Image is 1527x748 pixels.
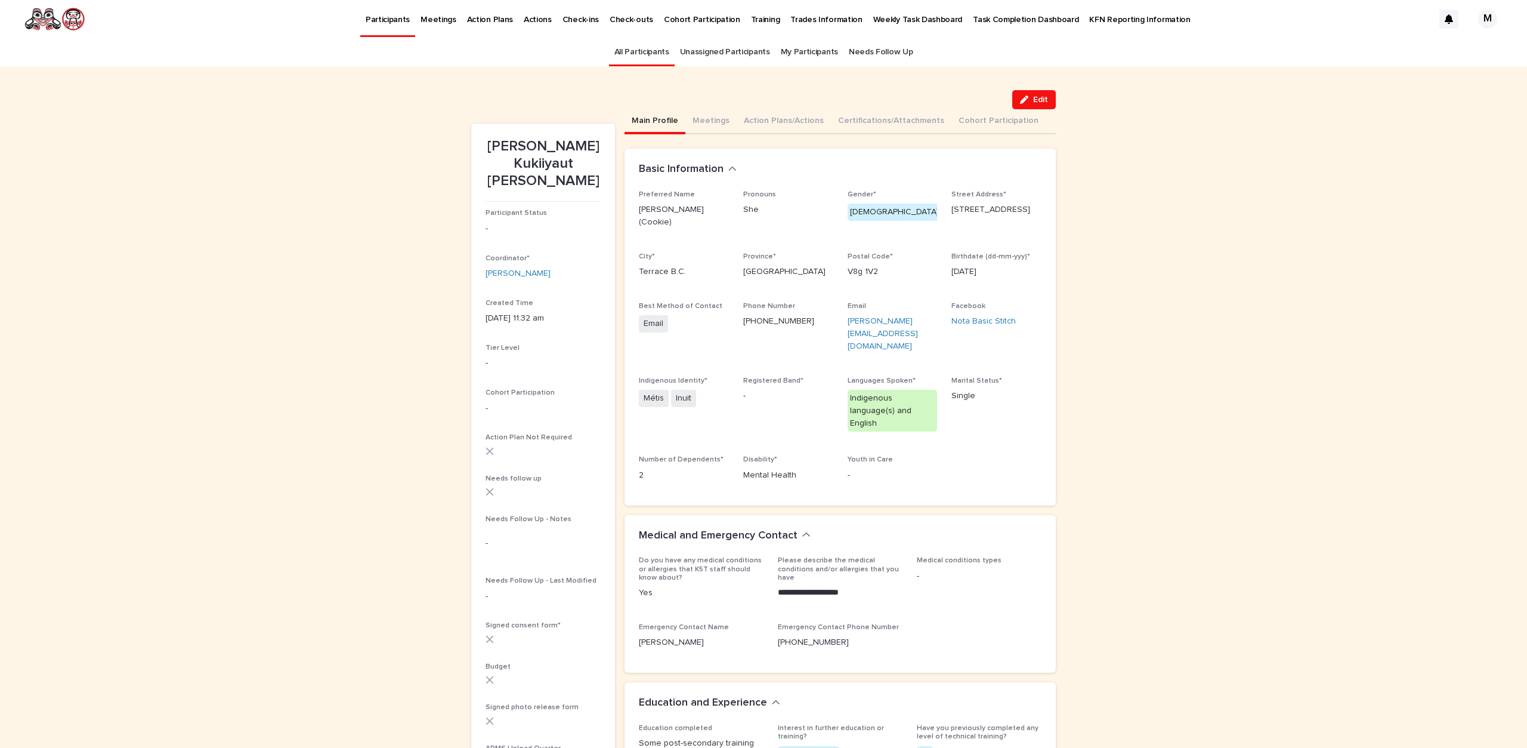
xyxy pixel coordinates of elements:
[848,377,916,384] span: Languages Spoken*
[848,317,918,350] a: [PERSON_NAME][EMAIL_ADDRESS][DOMAIN_NAME]
[1012,90,1056,109] button: Edit
[737,109,831,134] button: Action Plans/Actions
[639,697,767,710] h2: Education and Experience
[486,590,601,603] p: -
[671,390,696,407] span: Inuit
[848,456,893,463] span: Youth in Care
[486,255,530,262] span: Coordinator*
[639,557,762,581] span: Do you have any medical conditions or allergies that K5T staff should know about?
[685,109,737,134] button: Meetings
[639,636,763,649] p: [PERSON_NAME]
[743,204,833,216] p: She
[486,210,547,217] span: Participant Status
[951,317,1016,325] a: Nota Basic Stitch
[486,516,571,523] span: Needs Follow Up - Notes
[951,266,1041,278] p: [DATE]
[848,253,893,260] span: Postal Code*
[486,138,601,189] p: [PERSON_NAME] Kukiiyaut [PERSON_NAME]
[743,253,776,260] span: Province*
[486,402,601,415] p: -
[639,163,724,176] h2: Basic Information
[639,697,780,710] button: Education and Experience
[486,663,511,670] span: Budget
[951,377,1002,384] span: Marital Status*
[951,109,1046,134] button: Cohort Participation
[743,456,777,463] span: Disability*
[1478,10,1497,29] div: M
[486,434,572,441] span: Action Plan Not Required
[743,317,814,325] a: [PHONE_NUMBER]
[639,390,669,407] span: Métis
[849,38,913,66] a: Needs Follow Up
[917,570,1041,583] p: -
[486,267,551,280] a: [PERSON_NAME]
[639,253,655,260] span: City*
[486,312,601,325] p: [DATE] 11:32 am
[486,704,579,711] span: Signed photo release form
[639,266,729,278] p: Terrace B.C.
[639,191,695,198] span: Preferred Name
[831,109,951,134] button: Certifications/Attachments
[848,191,876,198] span: Gender*
[639,377,707,384] span: Indigenous Identity*
[743,469,833,482] p: Mental Health
[24,7,85,31] img: rNyI97lYS1uoOg9yXW8k
[639,204,729,229] p: [PERSON_NAME] (Cookie)
[951,390,1041,402] p: Single
[486,300,533,307] span: Created Time
[848,266,938,278] p: V8g 1V2
[848,204,941,221] div: [DEMOGRAPHIC_DATA]
[639,725,712,732] span: Education completed
[639,624,729,631] span: Emergency Contact Name
[486,357,601,370] p: -
[917,557,1001,564] span: Medical conditions types
[486,577,596,584] span: Needs Follow Up - Last Modified
[639,163,737,176] button: Basic Information
[917,725,1038,740] span: Have you previously completed any level of technical training?
[1033,96,1048,104] span: Edit
[848,469,938,482] p: -
[614,38,669,66] a: All Participants
[680,38,770,66] a: Unassigned Participants
[743,377,803,384] span: Registered Band*
[778,624,899,631] span: Emergency Contact Phone Number
[639,303,722,310] span: Best Method of Contact
[951,253,1030,260] span: Birthdate (dd-mm-yyy)*
[639,456,724,463] span: Number of Dependents*
[486,223,601,235] p: -
[848,390,938,432] div: Indigenous language(s) and English
[778,638,849,647] a: [PHONE_NUMBER]
[639,315,668,333] span: Email
[486,622,561,629] span: Signed consent form*
[639,530,811,543] button: Medical and Emergency Contact
[639,587,763,599] p: Yes
[778,725,884,740] span: Interest in further education or training?
[486,344,520,352] span: Tier Level
[743,390,833,402] p: -
[486,537,601,550] p: -
[639,530,797,543] h2: Medical and Emergency Contact
[848,303,866,310] span: Email
[486,389,555,396] span: Cohort Participation
[951,303,985,310] span: Facebook
[951,204,1041,216] p: [STREET_ADDRESS]
[639,469,729,482] p: 2
[781,38,838,66] a: My Participants
[778,557,899,581] span: Please describe the medical conditions and/or allergies that you have
[625,109,685,134] button: Main Profile
[743,191,776,198] span: Pronouns
[486,475,542,482] span: Needs follow up
[743,303,795,310] span: Phone Number
[951,191,1006,198] span: Street Address*
[743,266,833,278] p: [GEOGRAPHIC_DATA]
